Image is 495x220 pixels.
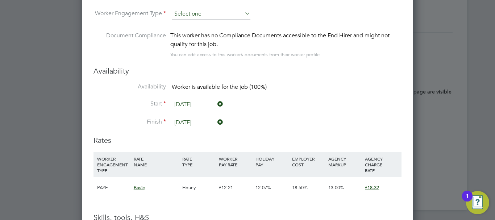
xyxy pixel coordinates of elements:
label: Availability [93,83,166,91]
input: Select one [172,99,223,110]
span: £18.32 [365,184,379,191]
label: Document Compliance [93,31,166,58]
label: Finish [93,118,166,126]
input: Select one [172,9,250,20]
button: Open Resource Center, 1 new notification [466,191,489,214]
h3: Rates [93,136,402,145]
div: PAYE [95,177,132,198]
h3: Availability [93,66,402,76]
div: £12.21 [217,177,254,198]
div: RATE TYPE [180,152,217,171]
span: Basic [134,184,145,191]
span: 18.50% [292,184,308,191]
div: 1 [466,196,469,206]
div: WORKER PAY RATE [217,152,254,171]
div: WORKER ENGAGEMENT TYPE [95,152,132,177]
input: Select one [172,117,223,128]
label: Worker Engagement Type [93,10,166,17]
div: AGENCY MARKUP [326,152,363,171]
div: Hourly [180,177,217,198]
div: RATE NAME [132,152,180,171]
div: EMPLOYER COST [290,152,327,171]
span: 13.00% [328,184,344,191]
div: This worker has no Compliance Documents accessible to the End Hirer and might not qualify for thi... [170,31,402,49]
span: 12.07% [255,184,271,191]
div: AGENCY CHARGE RATE [363,152,400,177]
div: You can edit access to this worker’s documents from their worker profile. [170,50,321,59]
span: Worker is available for the job (100%) [172,83,267,91]
label: Start [93,100,166,108]
div: HOLIDAY PAY [254,152,290,171]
